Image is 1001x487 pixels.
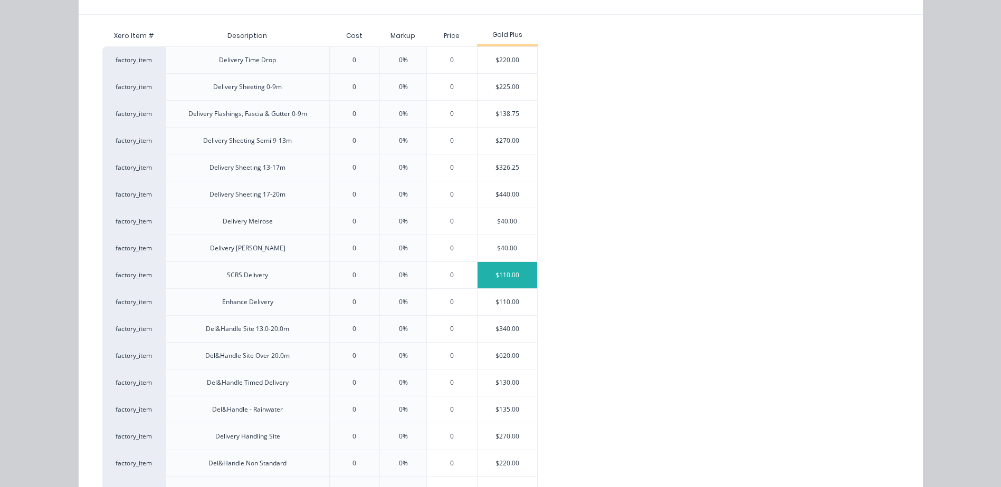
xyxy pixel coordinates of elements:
[399,459,408,468] div: 0%
[207,378,289,387] div: Del&Handle Timed Delivery
[379,25,426,46] div: Markup
[427,47,477,73] div: 0
[102,423,166,450] div: factory_item
[427,396,477,423] div: 0
[427,101,477,127] div: 0
[478,423,537,450] div: $270.00
[399,109,408,119] div: 0%
[399,270,408,280] div: 0%
[352,405,356,414] div: 0
[102,154,166,181] div: factory_item
[399,432,408,441] div: 0%
[427,450,477,476] div: 0
[188,109,307,119] div: Delivery Flashings, Fascia & Gutter 0-9m
[399,405,408,414] div: 0%
[478,369,537,396] div: $130.00
[399,244,408,253] div: 0%
[210,244,285,253] div: Delivery [PERSON_NAME]
[102,288,166,315] div: factory_item
[102,261,166,288] div: factory_item
[427,262,477,288] div: 0
[102,100,166,127] div: factory_item
[102,127,166,154] div: factory_item
[352,432,356,441] div: 0
[102,25,166,46] div: Xero Item #
[352,459,356,468] div: 0
[478,47,537,73] div: $220.00
[102,208,166,235] div: factory_item
[399,136,408,145] div: 0%
[352,244,356,253] div: 0
[352,378,356,387] div: 0
[352,297,356,307] div: 0
[427,74,477,100] div: 0
[102,342,166,369] div: factory_item
[427,208,477,235] div: 0
[427,343,477,369] div: 0
[427,369,477,396] div: 0
[399,351,408,361] div: 0%
[478,154,537,181] div: $326.25
[352,109,356,119] div: 0
[203,136,292,145] div: Delivery Sheeting Semi 9-13m
[102,396,166,423] div: factory_item
[227,270,268,280] div: SCRS Delivery
[205,351,290,361] div: Del&Handle Site Over 20.0m
[352,351,356,361] div: 0
[329,25,380,46] div: Cost
[102,315,166,342] div: factory_item
[102,46,166,73] div: factory_item
[399,82,408,92] div: 0%
[352,55,356,65] div: 0
[209,190,285,199] div: Delivery Sheeting 17-20m
[478,74,537,100] div: $225.00
[426,25,477,46] div: Price
[427,289,477,315] div: 0
[399,190,408,199] div: 0%
[478,128,537,154] div: $270.00
[209,163,285,172] div: Delivery Sheeting 13-17m
[352,324,356,334] div: 0
[478,316,537,342] div: $340.00
[399,297,408,307] div: 0%
[399,163,408,172] div: 0%
[427,235,477,261] div: 0
[352,82,356,92] div: 0
[352,217,356,226] div: 0
[478,208,537,235] div: $40.00
[427,128,477,154] div: 0
[427,181,477,208] div: 0
[478,101,537,127] div: $138.75
[223,217,273,226] div: Delivery Melrose
[399,217,408,226] div: 0%
[222,297,273,307] div: Enhance Delivery
[427,154,477,181] div: 0
[102,369,166,396] div: factory_item
[478,396,537,423] div: $135.00
[478,343,537,369] div: $620.00
[102,73,166,100] div: factory_item
[219,23,275,49] div: Description
[352,190,356,199] div: 0
[219,55,276,65] div: Delivery Time Drop
[399,55,408,65] div: 0%
[477,30,538,40] div: Gold Plus
[478,262,537,288] div: $110.00
[352,136,356,145] div: 0
[427,423,477,450] div: 0
[102,450,166,476] div: factory_item
[399,378,408,387] div: 0%
[427,316,477,342] div: 0
[478,289,537,315] div: $110.00
[213,82,282,92] div: Delivery Sheeting 0-9m
[352,163,356,172] div: 0
[102,181,166,208] div: factory_item
[102,235,166,261] div: factory_item
[206,324,289,334] div: Del&Handle Site 13.0-20.0m
[478,450,537,476] div: $220.00
[215,432,280,441] div: Delivery Handling Site
[478,235,537,261] div: $40.00
[208,459,287,468] div: Del&Handle Non Standard
[478,181,537,208] div: $440.00
[352,270,356,280] div: 0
